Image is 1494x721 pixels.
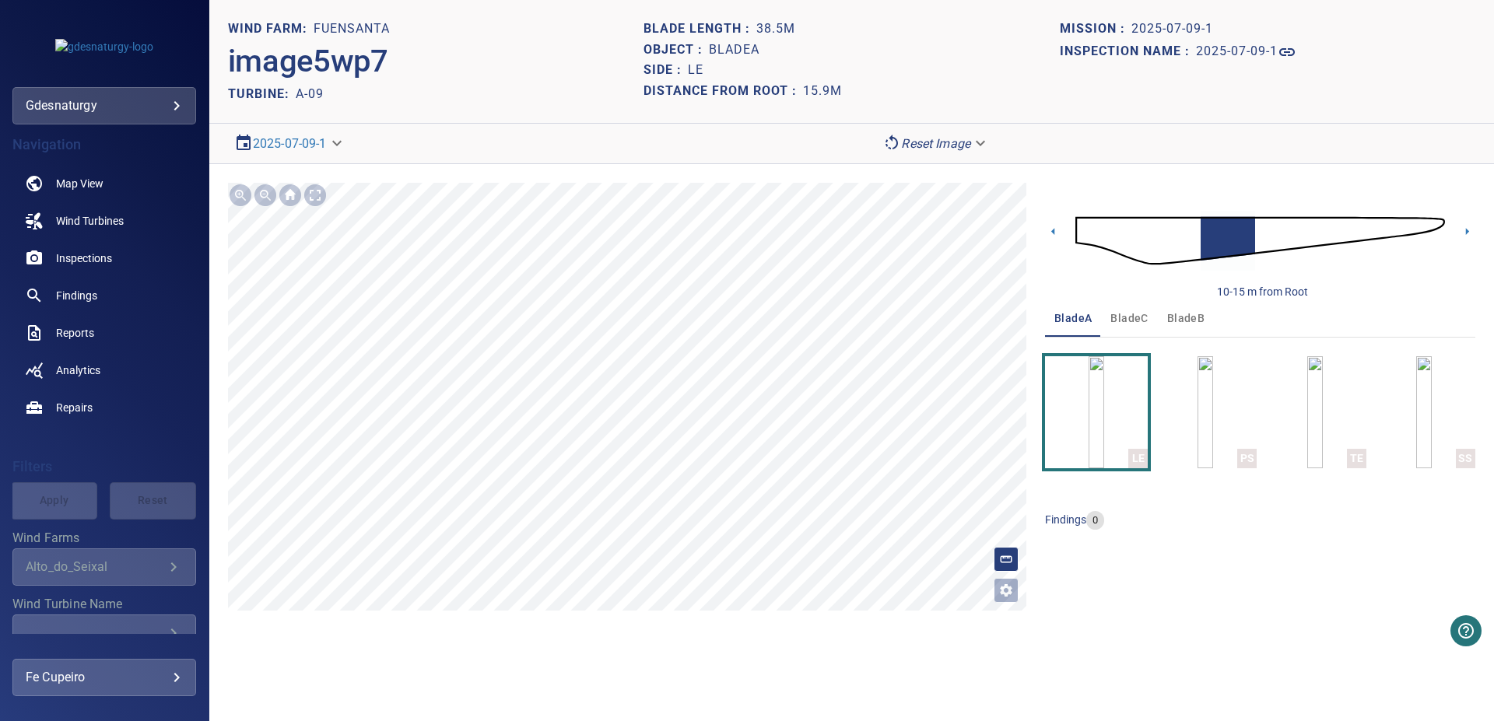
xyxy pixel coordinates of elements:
[1075,196,1445,285] img: d
[1196,43,1296,61] a: 2025-07-09-1
[12,277,196,314] a: findings noActive
[1217,284,1308,299] div: 10-15 m from Root
[56,288,97,303] span: Findings
[644,63,688,78] h1: Side :
[994,578,1019,603] button: Open image filters and tagging options
[644,22,756,37] h1: Blade length :
[228,183,253,208] img: Zoom in
[56,400,93,415] span: Repairs
[1456,449,1475,468] div: SS
[644,43,709,58] h1: Object :
[12,165,196,202] a: map noActive
[55,39,153,54] img: gdesnaturgy-logo
[644,84,803,99] h1: Distance from root :
[12,87,196,124] div: gdesnaturgy
[12,598,196,611] label: Wind Turbine Name
[12,614,196,652] div: Wind Turbine Name
[876,130,995,157] div: Reset Image
[253,183,278,208] img: Zoom out
[12,240,196,277] a: inspections noActive
[26,93,183,118] div: gdesnaturgy
[901,136,970,151] em: Reset Image
[1416,356,1432,468] a: SS
[1128,449,1148,468] div: LE
[26,665,183,690] div: Fe Cupeiro
[1373,356,1475,468] button: SS
[56,176,103,191] span: Map View
[1054,309,1092,328] span: bladeA
[688,63,703,78] h1: LE
[253,136,327,151] a: 2025-07-09-1
[1060,44,1196,59] h1: Inspection name :
[1196,44,1278,59] h1: 2025-07-09-1
[1131,22,1213,37] h1: 2025-07-09-1
[803,84,842,99] h1: 15.9m
[228,86,296,101] h2: TURBINE:
[56,213,124,229] span: Wind Turbines
[1110,309,1148,328] span: bladeC
[12,459,196,474] h4: Filters
[1089,356,1104,468] a: LE
[1237,449,1257,468] div: PS
[56,362,100,378] span: Analytics
[756,22,795,37] h1: 38.5m
[12,202,196,240] a: windturbines noActive
[1060,22,1131,37] h1: Mission :
[296,86,324,101] h2: A-09
[228,130,352,157] div: 2025-07-09-1
[12,352,196,389] a: analytics noActive
[12,532,196,544] label: Wind Farms
[1263,356,1366,468] button: TE
[12,389,196,426] a: repairs noActive
[1167,309,1205,328] span: bladeB
[56,250,112,266] span: Inspections
[1154,356,1257,468] button: PS
[1307,356,1323,468] a: TE
[56,325,94,341] span: Reports
[303,183,328,208] img: Toggle full page
[314,22,390,37] h1: Fuensanta
[1198,356,1213,468] a: PS
[709,43,759,58] h1: bladeA
[1045,513,1086,526] span: findings
[1045,356,1148,468] button: LE
[26,559,164,574] div: Alto_do_Seixal
[1347,449,1366,468] div: TE
[12,314,196,352] a: reports noActive
[1086,513,1104,528] span: 0
[12,548,196,586] div: Wind Farms
[228,22,314,37] h1: WIND FARM:
[228,43,388,80] h2: image5wp7
[12,137,196,152] h4: Navigation
[278,183,303,208] img: Go home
